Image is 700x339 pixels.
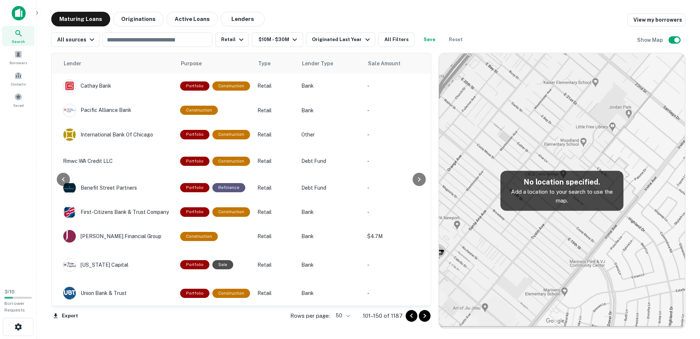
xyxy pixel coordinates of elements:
[258,59,271,68] span: Type
[257,208,294,216] p: Retail
[10,60,27,66] span: Borrowers
[180,81,209,91] div: This is a portfolio loan with 2 properties
[59,53,176,74] th: Lender
[257,131,294,139] p: Retail
[302,59,333,68] span: Lender Type
[252,32,303,47] button: $10M - $30M
[63,258,173,271] div: [US_STATE] Capital
[57,35,96,44] div: All sources
[63,104,173,117] div: Pacific Alliance Bank
[367,82,426,90] p: -
[367,208,426,216] p: -
[301,208,360,216] p: Bank
[367,232,426,240] p: $4.7M
[301,106,360,114] p: Bank
[301,184,360,192] p: Debt Fund
[257,289,294,297] p: Retail
[180,106,218,115] div: This loan purpose was for construction
[663,280,700,316] iframe: Chat Widget
[254,53,298,74] th: Type
[367,184,426,192] p: -
[257,261,294,269] p: Retail
[11,81,26,87] span: Contacts
[180,130,209,139] div: This is a portfolio loan with 6 properties
[2,69,34,88] div: Contacts
[212,207,250,216] div: This loan purpose was for construction
[221,12,265,26] button: Lenders
[63,157,173,165] p: Rmwc WA Credit LLC
[506,187,618,205] p: Add a location to your search to use the map.
[333,310,351,321] div: 50
[367,106,426,114] p: -
[257,157,294,165] p: Retail
[2,26,34,46] a: Search
[363,311,403,320] p: 101–150 of 1187
[63,79,173,92] div: Cathay Bank
[637,36,664,44] h6: Show Map
[257,106,294,114] p: Retail
[367,157,426,165] p: -
[301,82,360,90] p: Bank
[176,53,254,74] th: Purpose
[2,47,34,67] a: Borrowers
[51,32,100,47] button: All sources
[378,32,415,47] button: All Filters
[406,310,417,322] button: Go to previous page
[301,232,360,240] p: Bank
[212,289,250,298] div: This loan purpose was for construction
[215,32,249,47] button: Retail
[180,232,218,241] div: This loan purpose was for construction
[298,53,364,74] th: Lender Type
[2,90,34,110] a: Saved
[418,32,441,47] button: Save your search to get updates of matches that match your search criteria.
[368,59,410,68] span: Sale Amount
[63,128,173,141] div: International Bank Of Chicago
[12,39,25,44] span: Search
[506,176,618,187] h5: No location specified.
[367,261,426,269] p: -
[180,157,209,166] div: This is a portfolio loan with 3 properties
[51,12,110,26] button: Maturing Loans
[312,35,372,44] div: Originated Last Year
[301,157,360,165] p: Debt Fund
[113,12,164,26] button: Originations
[63,230,173,243] div: [PERSON_NAME] Financial Group
[212,260,233,269] div: Sale
[628,13,685,26] a: View my borrowers
[63,287,173,300] div: Union Bank & Trust
[181,59,202,68] span: Purpose
[301,131,360,139] p: Other
[212,130,250,139] div: This loan purpose was for construction
[257,232,294,240] p: Retail
[444,32,468,47] button: Reset
[167,12,218,26] button: Active Loans
[257,184,294,192] p: Retail
[180,289,209,298] div: This is a portfolio loan with 2 properties
[4,301,25,313] span: Borrower Requests
[13,102,24,108] span: Saved
[180,183,209,192] div: This is a portfolio loan with 4 properties
[12,6,26,21] img: capitalize-icon.png
[367,289,426,297] p: -
[212,157,250,166] div: This loan purpose was for construction
[63,205,173,219] div: First-citizens Bank & Trust Company
[367,131,426,139] p: -
[212,81,250,91] div: This loan purpose was for construction
[4,289,15,295] span: 3 / 10
[63,181,173,194] div: Benefit Street Partners
[180,207,209,216] div: This is a portfolio loan with 2 properties
[301,261,360,269] p: Bank
[290,311,330,320] p: Rows per page:
[364,53,429,74] th: Sale Amount
[439,53,685,328] img: map-placeholder.webp
[419,310,431,322] button: Go to next page
[306,32,375,47] button: Originated Last Year
[301,289,360,297] p: Bank
[212,183,245,192] div: This loan purpose was for refinancing
[51,310,80,321] button: Export
[180,260,209,269] div: This is a portfolio loan with 6 properties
